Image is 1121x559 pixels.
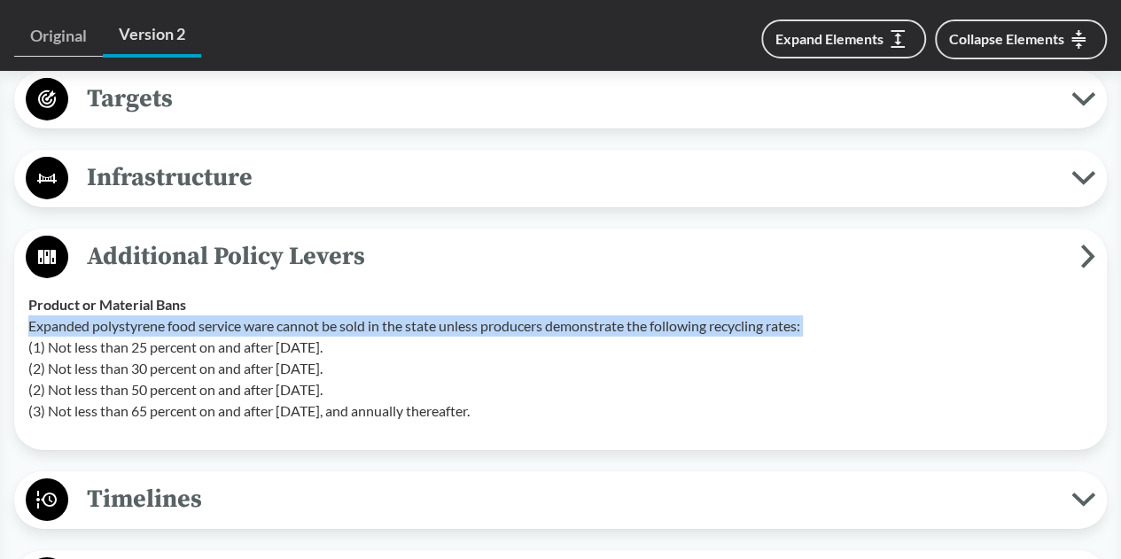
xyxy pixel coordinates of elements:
[68,158,1071,198] span: Infrastructure
[28,315,1093,422] p: Expanded polystyrene food service ware cannot be sold in the state unless producers demonstrate t...
[20,156,1101,201] button: Infrastructure
[28,296,186,313] strong: Product or Material Bans
[68,479,1071,519] span: Timelines
[68,237,1080,276] span: Additional Policy Levers
[935,19,1107,59] button: Collapse Elements
[20,235,1101,280] button: Additional Policy Levers
[68,79,1071,119] span: Targets
[20,77,1101,122] button: Targets
[14,16,103,57] a: Original
[103,14,201,58] a: Version 2
[20,477,1101,523] button: Timelines
[761,19,926,58] button: Expand Elements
